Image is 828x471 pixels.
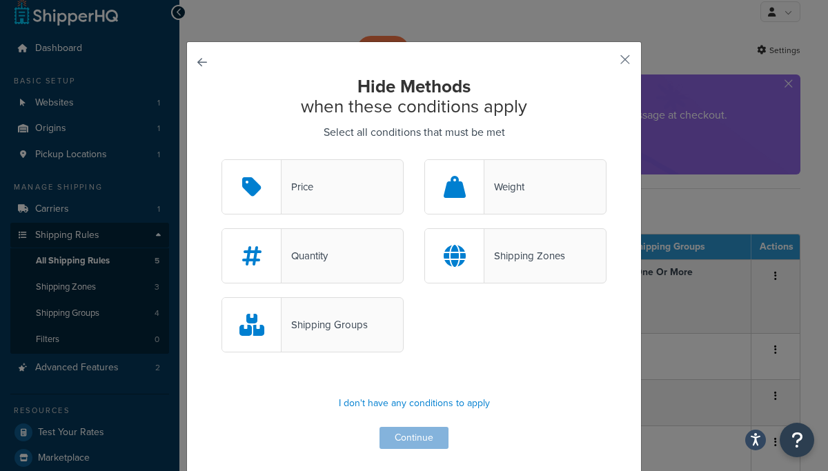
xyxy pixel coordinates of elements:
button: Open Resource Center [780,423,814,457]
div: Shipping Zones [484,246,565,265]
div: Quantity [282,246,328,265]
strong: Hide Methods [357,73,471,99]
p: Select all conditions that must be met [221,123,607,142]
div: Price [282,177,313,197]
div: Weight [484,177,524,197]
h2: when these conditions apply [221,77,607,116]
div: Shipping Groups [282,315,368,334]
p: I don't have any conditions to apply [221,394,607,413]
